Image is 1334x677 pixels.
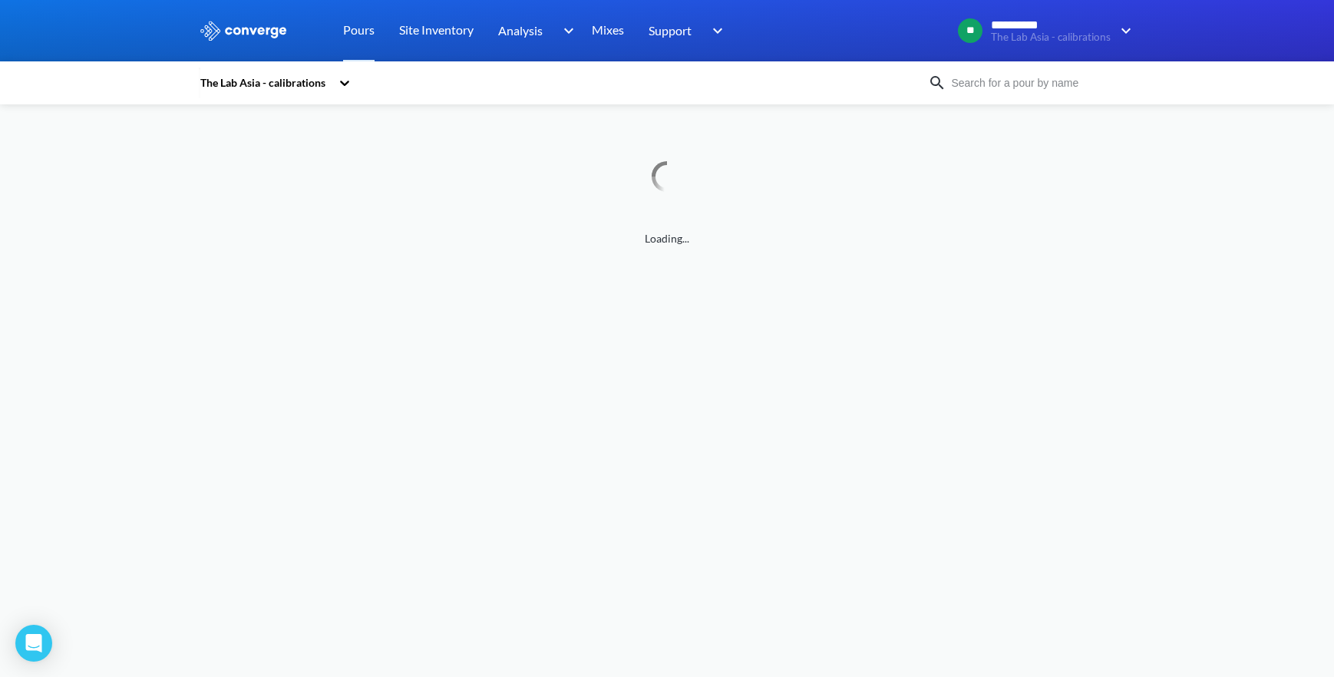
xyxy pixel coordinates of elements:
img: downArrow.svg [553,21,578,40]
div: The Lab Asia - calibrations [199,74,331,91]
span: Support [649,21,692,40]
div: Open Intercom Messenger [15,625,52,662]
img: downArrow.svg [702,21,727,40]
span: Analysis [498,21,543,40]
span: Loading... [199,230,1135,247]
input: Search for a pour by name [946,74,1132,91]
span: The Lab Asia - calibrations [991,31,1111,43]
img: downArrow.svg [1111,21,1135,40]
img: logo_ewhite.svg [199,21,288,41]
img: icon-search.svg [928,74,946,92]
